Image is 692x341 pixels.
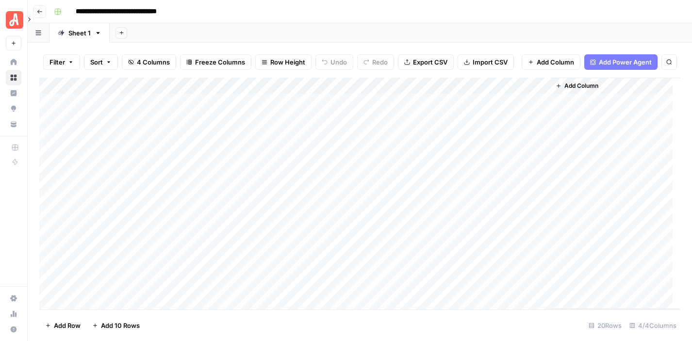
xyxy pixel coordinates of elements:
span: Import CSV [473,57,508,67]
span: Sort [90,57,103,67]
img: Angi Logo [6,11,23,29]
button: Export CSV [398,54,454,70]
span: Freeze Columns [195,57,245,67]
a: Sheet 1 [49,23,110,43]
button: Freeze Columns [180,54,251,70]
span: Add Column [564,81,598,90]
button: Add Column [552,80,602,92]
button: Redo [357,54,394,70]
span: Add 10 Rows [101,321,140,330]
a: Usage [6,306,21,322]
span: Undo [330,57,347,67]
button: Help + Support [6,322,21,337]
div: Sheet 1 [68,28,91,38]
button: Import CSV [458,54,514,70]
a: Your Data [6,116,21,132]
button: Sort [84,54,118,70]
a: Browse [6,70,21,85]
button: Add 10 Rows [86,318,146,333]
span: Export CSV [413,57,447,67]
button: Filter [43,54,80,70]
button: Add Power Agent [584,54,658,70]
a: Settings [6,291,21,306]
span: Redo [372,57,388,67]
span: 4 Columns [137,57,170,67]
button: Add Row [39,318,86,333]
button: Workspace: Angi [6,8,21,32]
span: Add Column [537,57,574,67]
a: Opportunities [6,101,21,116]
a: Insights [6,85,21,101]
span: Add Power Agent [599,57,652,67]
span: Filter [49,57,65,67]
span: Row Height [270,57,305,67]
button: Add Column [522,54,580,70]
div: 20 Rows [585,318,626,333]
div: 4/4 Columns [626,318,680,333]
button: 4 Columns [122,54,176,70]
span: Add Row [54,321,81,330]
button: Row Height [255,54,312,70]
button: Undo [315,54,353,70]
a: Home [6,54,21,70]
